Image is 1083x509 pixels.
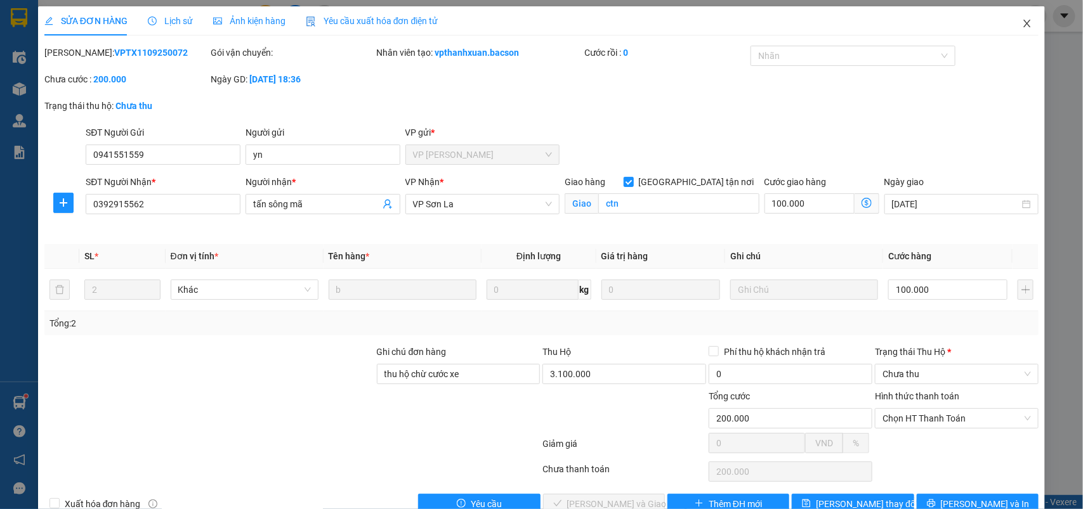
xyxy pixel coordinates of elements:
[565,177,605,187] span: Giao hàng
[883,364,1031,383] span: Chưa thu
[211,72,374,86] div: Ngày GD:
[405,177,440,187] span: VP Nhận
[178,280,311,299] span: Khác
[1009,6,1045,42] button: Close
[377,364,541,384] input: Ghi chú đơn hàng
[457,499,466,509] span: exclamation-circle
[584,46,748,60] div: Cước rồi :
[709,391,750,401] span: Tổng cước
[542,347,571,357] span: Thu Hộ
[601,251,648,261] span: Giá trị hàng
[377,46,582,60] div: Nhân viên tạo:
[54,198,73,208] span: plus
[49,280,70,300] button: delete
[765,193,855,214] input: Cước giao hàng
[883,409,1031,428] span: Chọn HT Thanh Toán
[719,345,830,359] span: Phí thu hộ khách nhận trả
[1022,18,1032,29] span: close
[634,175,759,189] span: [GEOGRAPHIC_DATA] tận nơi
[44,16,53,25] span: edit
[213,16,222,25] span: picture
[601,280,721,300] input: 0
[725,244,883,269] th: Ghi chú
[115,101,152,111] b: Chưa thu
[114,48,188,58] b: VPTX1109250072
[565,193,598,214] span: Giao
[119,31,530,47] li: Số 378 [PERSON_NAME] ( trong nhà khách [GEOGRAPHIC_DATA])
[44,16,128,26] span: SỬA ĐƠN HÀNG
[377,347,447,357] label: Ghi chú đơn hàng
[44,46,208,60] div: [PERSON_NAME]:
[86,175,240,189] div: SĐT Người Nhận
[884,177,924,187] label: Ngày giao
[413,195,553,214] span: VP Sơn La
[329,280,476,300] input: VD: Bàn, Ghế
[16,92,138,113] b: GỬI : VP Sơn La
[306,16,438,26] span: Yêu cầu xuất hóa đơn điện tử
[892,197,1020,211] input: Ngày giao
[542,437,708,459] div: Giảm giá
[413,145,553,164] span: VP Thanh Xuân
[383,199,393,209] span: user-add
[119,47,530,63] li: Hotline: 0965551559
[171,251,218,261] span: Đơn vị tính
[542,462,708,484] div: Chưa thanh toán
[862,198,872,208] span: dollar-circle
[148,16,157,25] span: clock-circle
[211,46,374,60] div: Gói vận chuyển:
[44,99,249,113] div: Trạng thái thu hộ:
[249,74,301,84] b: [DATE] 18:36
[329,251,370,261] span: Tên hàng
[213,16,286,26] span: Ảnh kiện hàng
[875,391,959,401] label: Hình thức thanh toán
[435,48,520,58] b: vpthanhxuan.bacson
[246,175,400,189] div: Người nhận
[815,438,833,448] span: VND
[49,316,419,330] div: Tổng: 2
[623,48,628,58] b: 0
[246,126,400,139] div: Người gửi
[53,193,74,213] button: plus
[148,16,193,26] span: Lịch sử
[927,499,936,509] span: printer
[44,72,208,86] div: Chưa cước :
[875,345,1039,359] div: Trạng thái Thu Hộ
[148,499,157,508] span: info-circle
[516,251,561,261] span: Định lượng
[86,126,240,139] div: SĐT Người Gửi
[84,251,95,261] span: SL
[695,499,704,509] span: plus
[598,193,759,214] input: Giao tận nơi
[730,280,878,300] input: Ghi Chú
[579,280,591,300] span: kg
[802,499,811,509] span: save
[93,74,126,84] b: 200.000
[853,438,859,448] span: %
[405,126,560,139] div: VP gửi
[1018,280,1034,300] button: plus
[306,16,316,27] img: icon
[765,177,827,187] label: Cước giao hàng
[888,251,931,261] span: Cước hàng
